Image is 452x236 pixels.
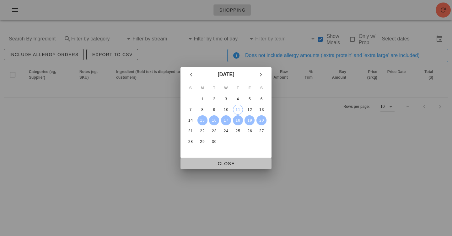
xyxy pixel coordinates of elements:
[233,105,243,115] button: 11
[186,115,196,125] button: 14
[186,139,196,144] div: 28
[233,108,243,112] div: 11
[197,118,207,123] div: 15
[232,83,244,93] th: T
[256,105,266,115] button: 13
[233,118,243,123] div: 18
[209,108,219,112] div: 9
[209,94,219,104] button: 2
[245,105,255,115] button: 12
[185,83,196,93] th: S
[186,69,197,80] button: Previous month
[186,129,196,133] div: 21
[197,129,207,133] div: 22
[180,158,272,169] button: Close
[245,118,255,123] div: 19
[244,83,256,93] th: F
[186,118,196,123] div: 14
[197,137,207,147] button: 29
[256,118,266,123] div: 20
[221,126,231,136] button: 24
[186,105,196,115] button: 7
[256,97,266,101] div: 6
[221,129,231,133] div: 24
[245,94,255,104] button: 5
[245,126,255,136] button: 26
[197,97,207,101] div: 1
[221,118,231,123] div: 17
[209,137,219,147] button: 30
[209,105,219,115] button: 9
[215,68,237,81] button: [DATE]
[209,139,219,144] div: 30
[245,129,255,133] div: 26
[255,69,266,80] button: Next month
[208,83,220,93] th: T
[197,105,207,115] button: 8
[186,161,266,166] span: Close
[245,97,255,101] div: 5
[233,129,243,133] div: 25
[197,126,207,136] button: 22
[209,129,219,133] div: 23
[233,97,243,101] div: 4
[256,126,266,136] button: 27
[245,115,255,125] button: 19
[256,108,266,112] div: 13
[197,83,208,93] th: M
[221,105,231,115] button: 10
[209,97,219,101] div: 2
[221,115,231,125] button: 17
[209,118,219,123] div: 16
[245,108,255,112] div: 12
[197,139,207,144] div: 29
[209,115,219,125] button: 16
[233,94,243,104] button: 4
[186,108,196,112] div: 7
[186,137,196,147] button: 28
[256,129,266,133] div: 27
[233,115,243,125] button: 18
[197,108,207,112] div: 8
[256,94,266,104] button: 6
[221,97,231,101] div: 3
[256,115,266,125] button: 20
[221,108,231,112] div: 10
[256,83,267,93] th: S
[221,94,231,104] button: 3
[220,83,232,93] th: W
[186,126,196,136] button: 21
[197,94,207,104] button: 1
[233,126,243,136] button: 25
[209,126,219,136] button: 23
[197,115,207,125] button: 15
